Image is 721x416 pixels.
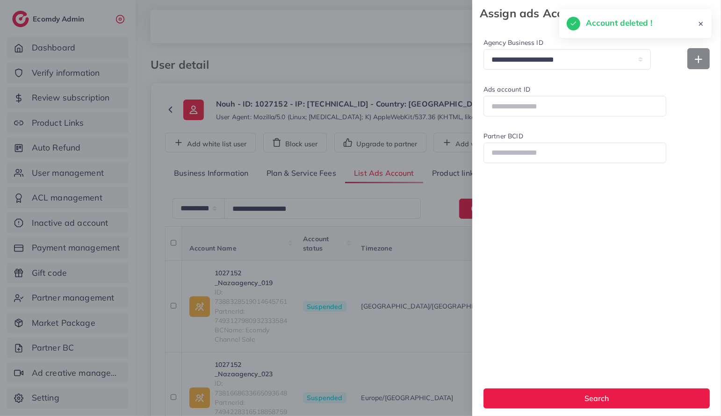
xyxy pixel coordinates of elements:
label: Partner BCID [483,131,666,141]
span: Search [584,394,609,403]
img: Add new [695,56,702,63]
button: Search [483,388,710,409]
label: Ads account ID [483,85,666,94]
strong: Assign ads Account [480,5,695,22]
label: Agency Business ID [483,38,651,47]
svg: x [695,4,714,23]
h5: Account deleted ! [586,17,653,29]
button: Close [695,4,714,23]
